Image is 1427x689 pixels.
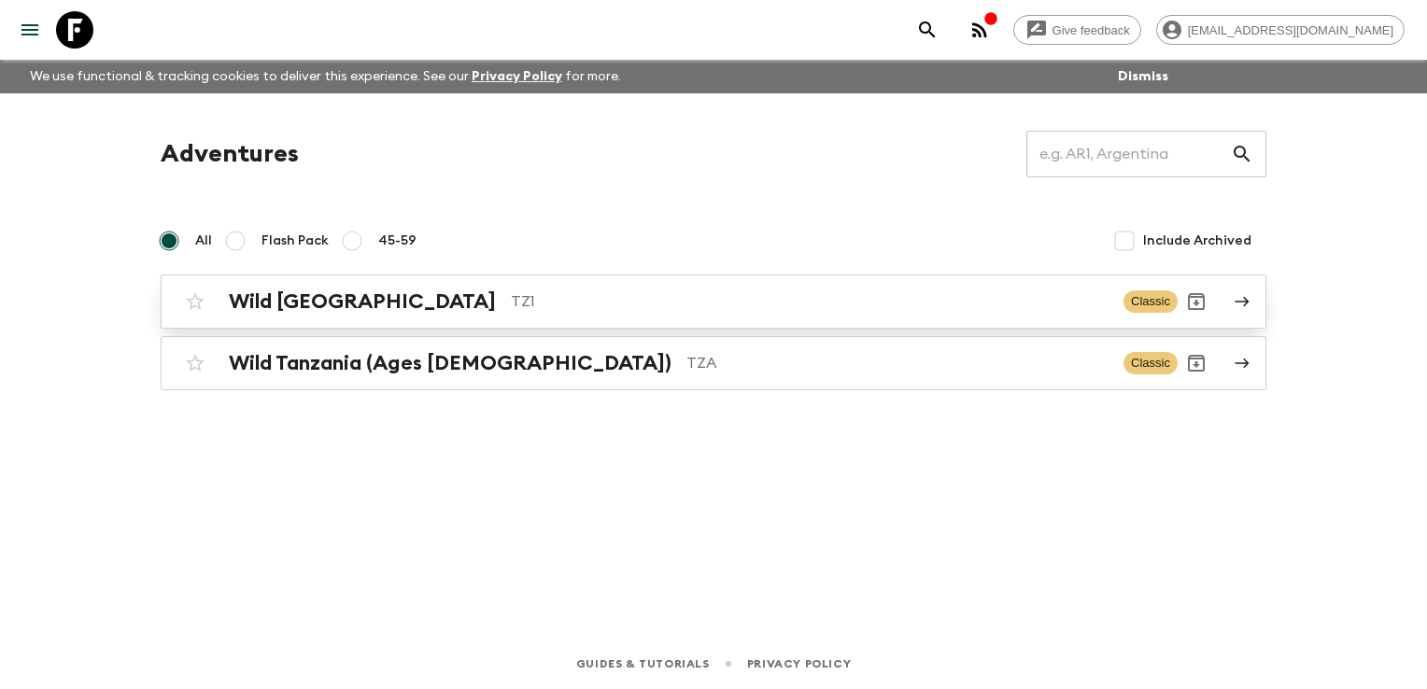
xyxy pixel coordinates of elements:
[1013,15,1141,45] a: Give feedback
[1178,283,1215,320] button: Archive
[161,274,1266,329] a: Wild [GEOGRAPHIC_DATA]TZ1ClassicArchive
[1178,23,1404,37] span: [EMAIL_ADDRESS][DOMAIN_NAME]
[161,135,299,173] h1: Adventures
[1123,352,1178,374] span: Classic
[1026,128,1231,180] input: e.g. AR1, Argentina
[472,70,562,83] a: Privacy Policy
[1156,15,1405,45] div: [EMAIL_ADDRESS][DOMAIN_NAME]
[1113,63,1173,90] button: Dismiss
[686,352,1109,374] p: TZA
[909,11,946,49] button: search adventures
[576,654,710,674] a: Guides & Tutorials
[1143,232,1251,250] span: Include Archived
[511,290,1109,313] p: TZ1
[22,60,629,93] p: We use functional & tracking cookies to deliver this experience. See our for more.
[1123,290,1178,313] span: Classic
[1178,344,1215,382] button: Archive
[229,351,671,375] h2: Wild Tanzania (Ages [DEMOGRAPHIC_DATA])
[378,232,417,250] span: 45-59
[11,11,49,49] button: menu
[161,336,1266,390] a: Wild Tanzania (Ages [DEMOGRAPHIC_DATA])TZAClassicArchive
[229,289,496,314] h2: Wild [GEOGRAPHIC_DATA]
[261,232,329,250] span: Flash Pack
[195,232,212,250] span: All
[1042,23,1140,37] span: Give feedback
[747,654,851,674] a: Privacy Policy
